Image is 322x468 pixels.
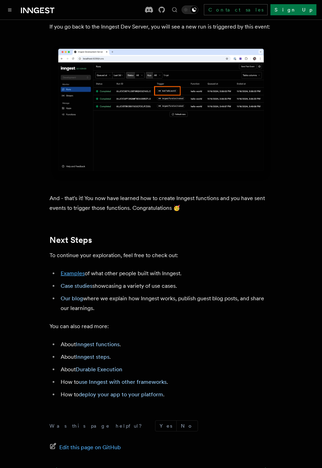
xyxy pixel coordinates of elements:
[6,6,14,14] button: Toggle navigation
[59,352,273,362] li: About .
[49,443,121,452] a: Edit this page on GitHub
[49,22,273,32] p: If you go back to the Inngest Dev Server, you will see a new run is triggered by this event:
[49,322,273,331] p: You can also read more:
[182,6,198,14] button: Toggle dark mode
[49,43,273,182] img: Inngest Dev Server web interface's runs tab with a third run triggered by the 'test/hello.world' ...
[76,366,122,373] a: Durable Execution
[61,270,85,277] a: Examples
[49,422,147,429] p: Was this page helpful?
[79,391,163,398] a: deploy your app to your platform
[59,390,273,399] li: How to .
[59,340,273,349] li: About .
[79,379,167,385] a: use Inngest with other frameworks
[76,354,109,360] a: Inngest steps
[204,4,268,15] a: Contact sales
[170,6,179,14] button: Find something...
[59,443,121,452] span: Edit this page on GitHub
[61,295,83,302] a: Our blog
[59,281,273,291] li: showcasing a variety of use cases.
[59,365,273,374] li: About
[76,341,120,348] a: Inngest functions
[59,377,273,387] li: How to .
[61,283,92,289] a: Case studies
[155,421,176,431] button: Yes
[177,421,198,431] button: No
[49,235,92,245] a: Next Steps
[59,294,273,313] li: where we explain how Inngest works, publish guest blog posts, and share our learnings.
[270,4,316,15] a: Sign Up
[49,193,273,213] p: And - that's it! You now have learned how to create Inngest functions and you have sent events to...
[49,251,273,260] p: To continue your exploration, feel free to check out:
[59,269,273,278] li: of what other people built with Inngest.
